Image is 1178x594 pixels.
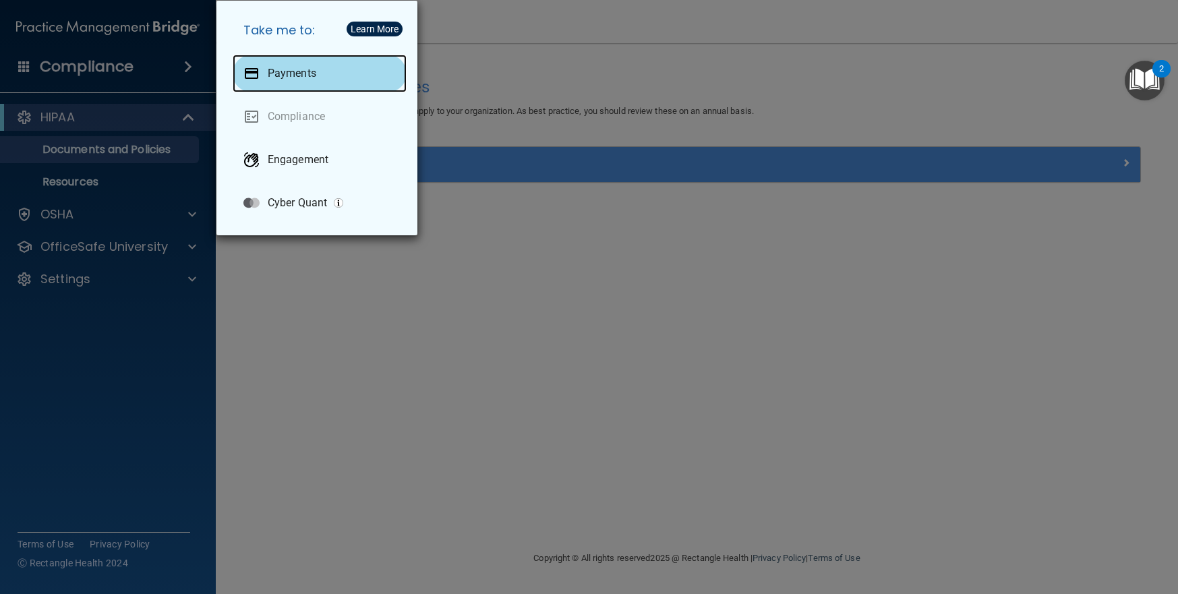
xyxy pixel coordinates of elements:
button: Learn More [347,22,403,36]
button: Open Resource Center, 2 new notifications [1125,61,1165,100]
a: Payments [233,55,407,92]
h5: Take me to: [233,11,407,49]
div: 2 [1159,69,1164,86]
a: Cyber Quant [233,184,407,222]
div: Learn More [351,24,399,34]
p: Payments [268,67,316,80]
a: Compliance [233,98,407,136]
p: Engagement [268,153,328,167]
p: Cyber Quant [268,196,327,210]
iframe: Drift Widget Chat Controller [945,498,1162,552]
a: Engagement [233,141,407,179]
